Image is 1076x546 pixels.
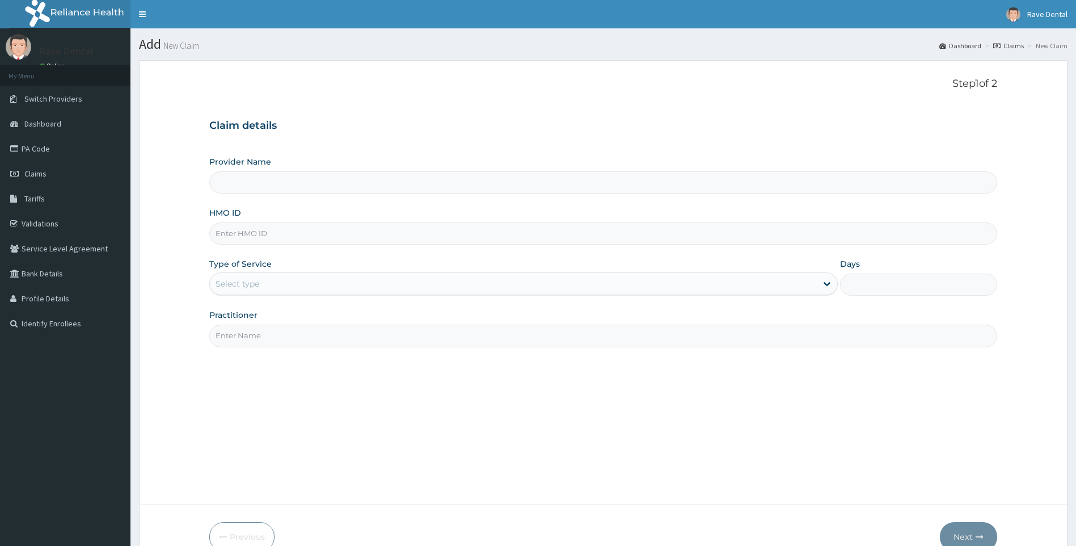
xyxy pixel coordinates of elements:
img: User Image [1006,7,1020,22]
small: New Claim [161,41,199,50]
label: Practitioner [209,309,258,321]
a: Claims [993,41,1024,51]
span: Claims [24,169,47,179]
input: Enter Name [209,325,998,347]
span: Tariffs [24,194,45,204]
h3: Claim details [209,120,998,132]
label: HMO ID [209,207,241,219]
p: Rave Dental [40,46,94,56]
input: Enter HMO ID [209,222,998,245]
span: Rave Dental [1027,9,1067,19]
label: Days [840,258,860,270]
h1: Add [139,37,1067,52]
a: Dashboard [939,41,981,51]
li: New Claim [1025,41,1067,51]
span: Switch Providers [24,94,82,104]
label: Provider Name [209,156,271,167]
img: User Image [6,34,31,60]
p: Step 1 of 2 [209,78,998,90]
a: Online [40,62,67,70]
div: Select type [216,278,259,289]
label: Type of Service [209,258,272,270]
span: Dashboard [24,119,61,129]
